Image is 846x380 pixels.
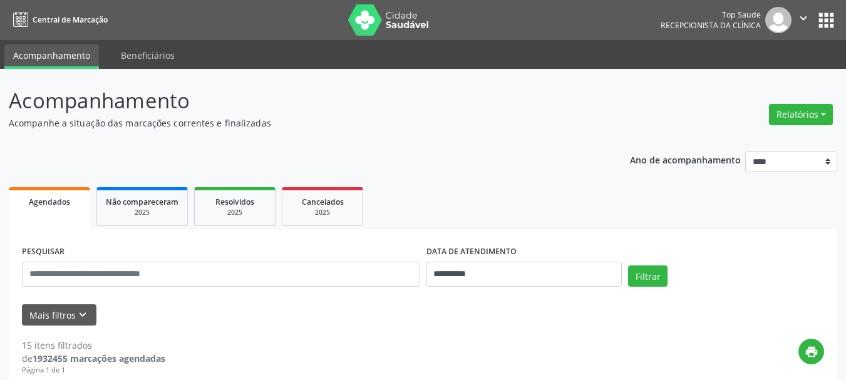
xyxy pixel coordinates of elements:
[215,197,254,207] span: Resolvidos
[33,352,165,364] strong: 1932455 marcações agendadas
[33,14,108,25] span: Central de Marcação
[805,345,818,359] i: print
[22,352,165,365] div: de
[112,44,183,66] a: Beneficiários
[4,44,99,69] a: Acompanhamento
[9,9,108,30] a: Central de Marcação
[661,9,761,20] div: Top Saude
[106,208,178,217] div: 2025
[798,339,824,364] button: print
[792,7,815,33] button: 
[9,116,589,130] p: Acompanhe a situação das marcações correntes e finalizadas
[630,151,741,167] p: Ano de acompanhamento
[765,7,792,33] img: img
[426,242,517,262] label: DATA DE ATENDIMENTO
[769,104,833,125] button: Relatórios
[76,308,90,322] i: keyboard_arrow_down
[9,85,589,116] p: Acompanhamento
[661,20,761,31] span: Recepcionista da clínica
[797,11,810,25] i: 
[22,339,165,352] div: 15 itens filtrados
[302,197,344,207] span: Cancelados
[29,197,70,207] span: Agendados
[106,197,178,207] span: Não compareceram
[204,208,266,217] div: 2025
[815,9,837,31] button: apps
[628,265,668,287] button: Filtrar
[22,365,165,376] div: Página 1 de 1
[291,208,354,217] div: 2025
[22,242,64,262] label: PESQUISAR
[22,304,96,326] button: Mais filtroskeyboard_arrow_down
